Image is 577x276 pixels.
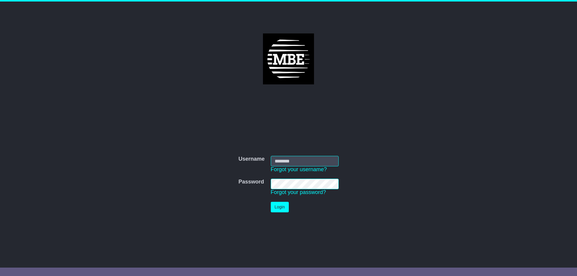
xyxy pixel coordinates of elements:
[271,202,289,212] button: Login
[238,179,264,185] label: Password
[238,156,264,162] label: Username
[263,33,314,84] img: MBE Parramatta
[324,180,331,188] keeper-lock: Open Keeper Popup
[271,189,326,195] a: Forgot your password?
[271,166,327,172] a: Forgot your username?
